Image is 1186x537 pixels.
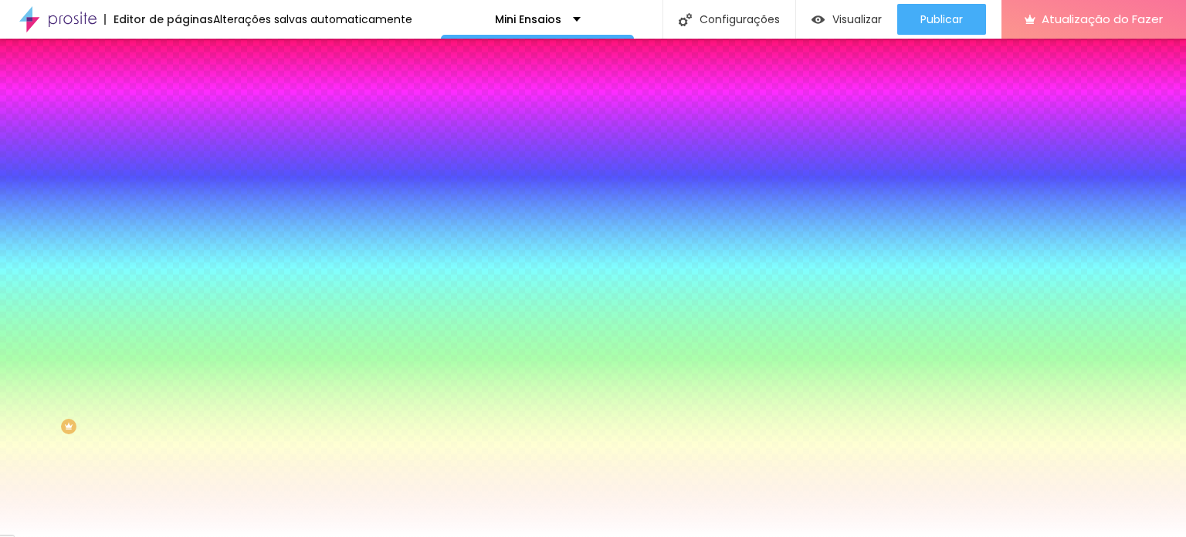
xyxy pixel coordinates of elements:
font: Alterações salvas automaticamente [213,12,412,27]
button: Visualizar [796,4,897,35]
img: Ícone [679,13,692,26]
button: Publicar [897,4,986,35]
font: Visualizar [832,12,882,27]
font: Editor de páginas [114,12,213,27]
font: Publicar [920,12,963,27]
img: view-1.svg [812,13,825,26]
font: Atualização do Fazer [1042,11,1163,27]
font: Configurações [700,12,780,27]
font: Mini Ensaios [495,12,561,27]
